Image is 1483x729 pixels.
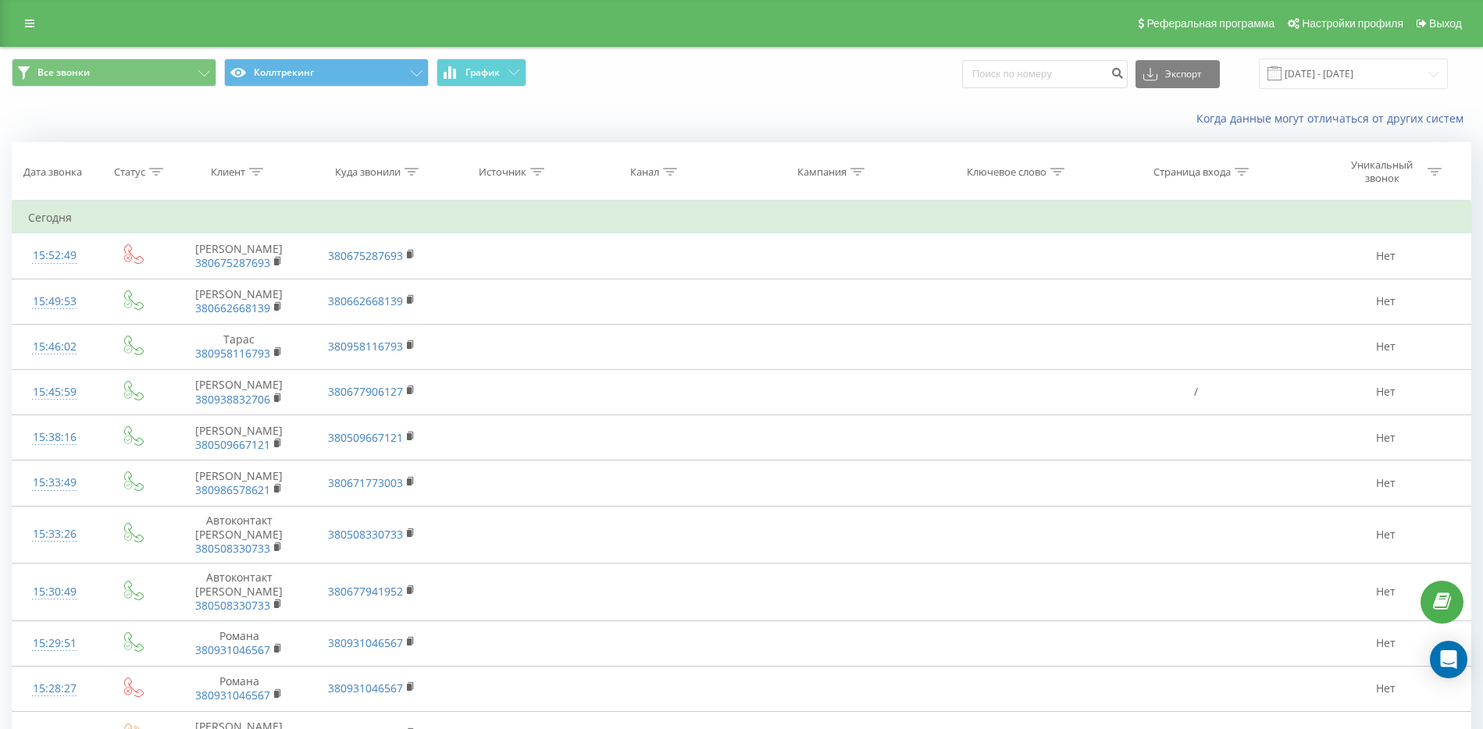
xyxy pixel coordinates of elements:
[1301,415,1471,461] td: Нет
[114,165,145,179] div: Статус
[195,255,270,270] a: 380675287693
[1429,17,1462,30] span: Выход
[211,165,245,179] div: Клиент
[170,461,308,506] td: [PERSON_NAME]
[28,240,81,271] div: 15:52:49
[170,369,308,414] td: [PERSON_NAME]
[328,635,403,650] a: 380931046567
[170,233,308,279] td: [PERSON_NAME]
[12,59,216,87] button: Все звонки
[1090,369,1302,414] td: /
[170,621,308,666] td: Романа
[170,415,308,461] td: [PERSON_NAME]
[170,279,308,324] td: [PERSON_NAME]
[195,300,270,315] a: 380662668139
[328,430,403,445] a: 380509667121
[1146,17,1274,30] span: Реферальная программа
[1302,17,1403,30] span: Настройки профиля
[23,165,82,179] div: Дата звонка
[12,202,1471,233] td: Сегодня
[630,165,659,179] div: Канал
[28,577,81,607] div: 15:30:49
[1301,666,1471,711] td: Нет
[465,67,500,78] span: График
[328,293,403,308] a: 380662668139
[1301,461,1471,506] td: Нет
[797,165,847,179] div: Кампания
[1135,60,1220,88] button: Экспорт
[195,541,270,556] a: 380508330733
[962,60,1128,88] input: Поиск по номеру
[195,688,270,702] a: 380931046567
[28,377,81,407] div: 15:45:59
[195,346,270,361] a: 380958116793
[1196,111,1471,126] a: Когда данные могут отличаться от других систем
[1301,564,1471,621] td: Нет
[1301,324,1471,369] td: Нет
[437,59,526,87] button: График
[170,564,308,621] td: Автоконтакт [PERSON_NAME]
[28,519,81,549] div: 15:33:26
[28,674,81,704] div: 15:28:27
[1301,621,1471,666] td: Нет
[195,642,270,657] a: 380931046567
[1153,165,1231,179] div: Страница входа
[28,332,81,362] div: 15:46:02
[1430,641,1467,678] div: Open Intercom Messenger
[28,422,81,453] div: 15:38:16
[28,468,81,498] div: 15:33:49
[328,248,403,263] a: 380675287693
[328,584,403,599] a: 380677941952
[1301,506,1471,564] td: Нет
[328,384,403,399] a: 380677906127
[28,628,81,659] div: 15:29:51
[335,165,401,179] div: Куда звонили
[195,482,270,497] a: 380986578621
[328,681,403,695] a: 380931046567
[1340,158,1424,185] div: Уникальный звонок
[170,506,308,564] td: Автоконтакт [PERSON_NAME]
[37,66,90,79] span: Все звонки
[1301,279,1471,324] td: Нет
[1301,233,1471,279] td: Нет
[328,475,403,490] a: 380671773003
[328,527,403,542] a: 380508330733
[967,165,1046,179] div: Ключевое слово
[328,339,403,354] a: 380958116793
[28,286,81,317] div: 15:49:53
[195,392,270,407] a: 380938832706
[1301,369,1471,414] td: Нет
[195,437,270,452] a: 380509667121
[224,59,429,87] button: Коллтрекинг
[195,598,270,613] a: 380508330733
[170,666,308,711] td: Романа
[479,165,526,179] div: Источник
[170,324,308,369] td: Тарас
